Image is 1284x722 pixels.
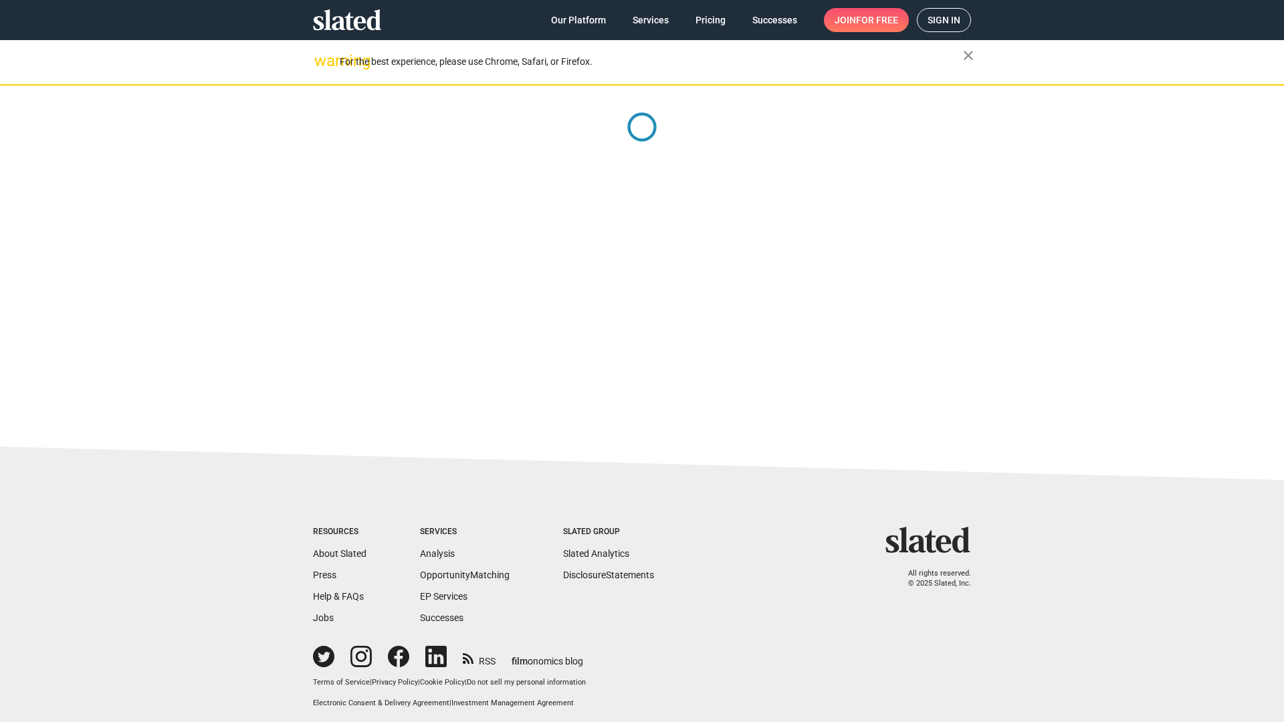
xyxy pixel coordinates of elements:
[451,699,574,707] a: Investment Management Agreement
[563,548,629,559] a: Slated Analytics
[420,612,463,623] a: Successes
[420,591,467,602] a: EP Services
[463,647,496,668] a: RSS
[563,570,654,580] a: DisclosureStatements
[313,527,366,537] div: Resources
[928,9,960,31] span: Sign in
[856,8,898,32] span: for free
[540,8,617,32] a: Our Platform
[340,53,963,71] div: For the best experience, please use Chrome, Safari, or Firefox.
[313,548,366,559] a: About Slated
[420,527,510,537] div: Services
[420,678,465,687] a: Cookie Policy
[418,678,420,687] span: |
[835,8,898,32] span: Join
[551,8,606,32] span: Our Platform
[917,8,971,32] a: Sign in
[824,8,909,32] a: Joinfor free
[420,570,510,580] a: OpportunityMatching
[314,53,330,69] mat-icon: warning
[695,8,726,32] span: Pricing
[313,570,336,580] a: Press
[467,678,586,688] button: Do not sell my personal information
[313,612,334,623] a: Jobs
[512,644,583,668] a: filmonomics blog
[420,548,455,559] a: Analysis
[370,678,372,687] span: |
[960,47,976,64] mat-icon: close
[313,591,364,602] a: Help & FAQs
[313,699,449,707] a: Electronic Consent & Delivery Agreement
[752,8,797,32] span: Successes
[685,8,736,32] a: Pricing
[465,678,467,687] span: |
[622,8,679,32] a: Services
[742,8,808,32] a: Successes
[449,699,451,707] span: |
[372,678,418,687] a: Privacy Policy
[894,569,971,588] p: All rights reserved. © 2025 Slated, Inc.
[563,527,654,537] div: Slated Group
[512,656,528,667] span: film
[313,678,370,687] a: Terms of Service
[633,8,669,32] span: Services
